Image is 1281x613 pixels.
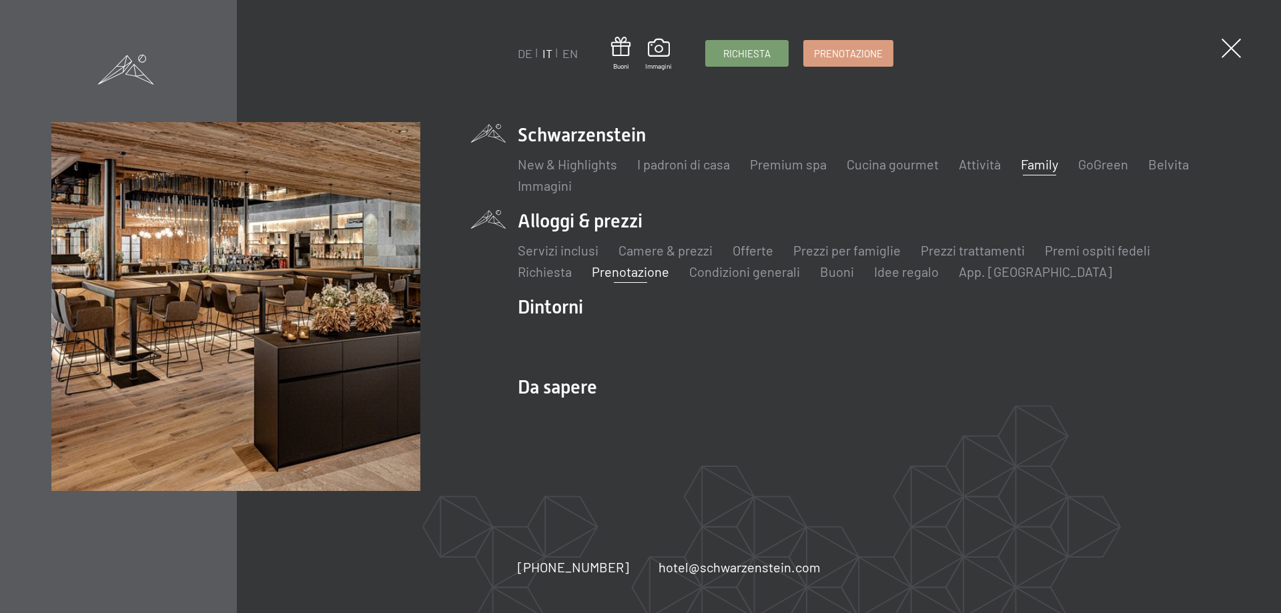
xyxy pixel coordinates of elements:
a: Offerte [733,242,773,258]
a: Camere & prezzi [618,242,713,258]
span: Richiesta [723,47,771,61]
span: Immagini [645,61,672,71]
a: GoGreen [1078,156,1128,172]
a: Family [1021,156,1058,172]
a: Idee regalo [874,263,939,279]
a: Premium spa [750,156,827,172]
a: Condizioni generali [689,263,800,279]
span: [PHONE_NUMBER] [518,559,629,575]
a: Richiesta [518,263,572,279]
a: I padroni di casa [637,156,730,172]
a: Immagini [645,39,672,71]
a: Immagini [518,177,572,193]
a: Cucina gourmet [847,156,939,172]
a: Buoni [820,263,854,279]
a: App. [GEOGRAPHIC_DATA] [959,263,1112,279]
a: EN [562,46,578,61]
a: Prenotazione [804,41,893,66]
a: Richiesta [706,41,788,66]
a: Servizi inclusi [518,242,598,258]
a: New & Highlights [518,156,617,172]
a: Prezzi trattamenti [921,242,1025,258]
a: Prezzi per famiglie [793,242,901,258]
a: Attività [959,156,1001,172]
a: IT [542,46,552,61]
span: Prenotazione [814,47,883,61]
a: DE [518,46,532,61]
span: Buoni [611,61,630,71]
a: Premi ospiti fedeli [1045,242,1150,258]
a: [PHONE_NUMBER] [518,558,629,576]
a: Belvita [1148,156,1189,172]
a: hotel@schwarzenstein.com [659,558,821,576]
a: Prenotazione [592,263,669,279]
a: Buoni [611,37,630,71]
